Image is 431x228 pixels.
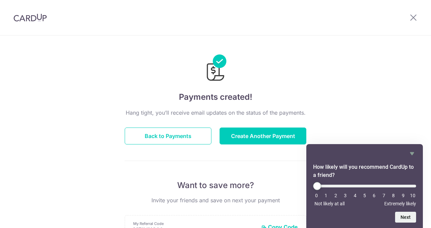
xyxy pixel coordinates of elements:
[220,128,306,144] button: Create Another Payment
[125,196,306,204] p: Invite your friends and save on next your payment
[381,193,387,198] li: 7
[314,201,345,206] span: Not likely at all
[390,193,397,198] li: 8
[313,182,416,206] div: How likely will you recommend CardUp to a friend? Select an option from 0 to 10, with 0 being Not...
[125,91,306,103] h4: Payments created!
[133,221,256,226] p: My Referral Code
[323,193,329,198] li: 1
[125,128,211,144] button: Back to Payments
[205,54,226,83] img: Payments
[14,14,47,22] img: CardUp
[313,150,416,223] div: How likely will you recommend CardUp to a friend? Select an option from 0 to 10, with 0 being Not...
[352,193,358,198] li: 4
[313,193,320,198] li: 0
[408,150,416,158] button: Hide survey
[332,193,339,198] li: 2
[125,109,306,117] p: Hang tight, you’ll receive email updates on the status of the payments.
[125,180,306,191] p: Want to save more?
[361,193,368,198] li: 5
[342,193,349,198] li: 3
[409,193,416,198] li: 10
[371,193,377,198] li: 6
[384,201,416,206] span: Extremely likely
[395,212,416,223] button: Next question
[313,163,416,179] h2: How likely will you recommend CardUp to a friend? Select an option from 0 to 10, with 0 being Not...
[400,193,407,198] li: 9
